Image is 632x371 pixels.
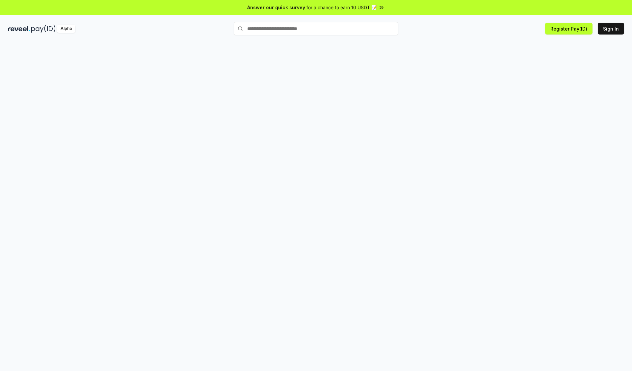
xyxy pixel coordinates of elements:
button: Sign In [598,23,624,35]
span: for a chance to earn 10 USDT 📝 [306,4,377,11]
span: Answer our quick survey [247,4,305,11]
img: pay_id [31,25,56,33]
div: Alpha [57,25,75,33]
img: reveel_dark [8,25,30,33]
button: Register Pay(ID) [545,23,592,35]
